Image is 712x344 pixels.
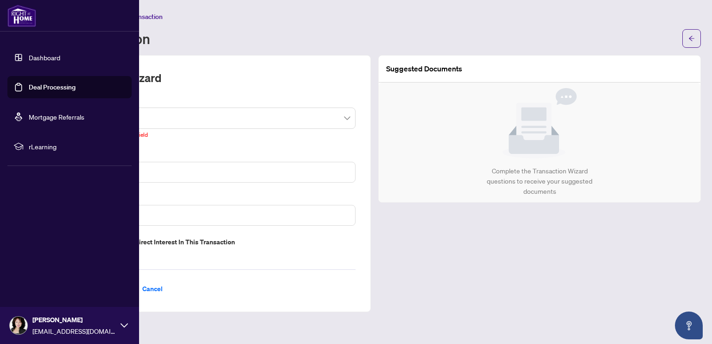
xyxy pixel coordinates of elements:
[32,315,116,325] span: [PERSON_NAME]
[64,194,356,204] label: Property Address
[64,96,356,107] label: Transaction Type
[115,13,163,21] span: Add Transaction
[688,35,695,42] span: arrow-left
[29,113,84,121] a: Mortgage Referrals
[64,237,356,247] label: Do you have direct or indirect interest in this transaction
[29,83,76,91] a: Deal Processing
[29,141,125,152] span: rLearning
[477,166,603,197] div: Complete the Transaction Wizard questions to receive your suggested documents
[142,281,163,296] span: Cancel
[386,63,462,75] article: Suggested Documents
[135,281,170,297] button: Cancel
[675,312,703,339] button: Open asap
[29,53,60,62] a: Dashboard
[64,151,356,161] label: MLS ID
[502,88,577,159] img: Null State Icon
[7,5,36,27] img: logo
[10,317,27,334] img: Profile Icon
[32,326,116,336] span: [EMAIL_ADDRESS][DOMAIN_NAME]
